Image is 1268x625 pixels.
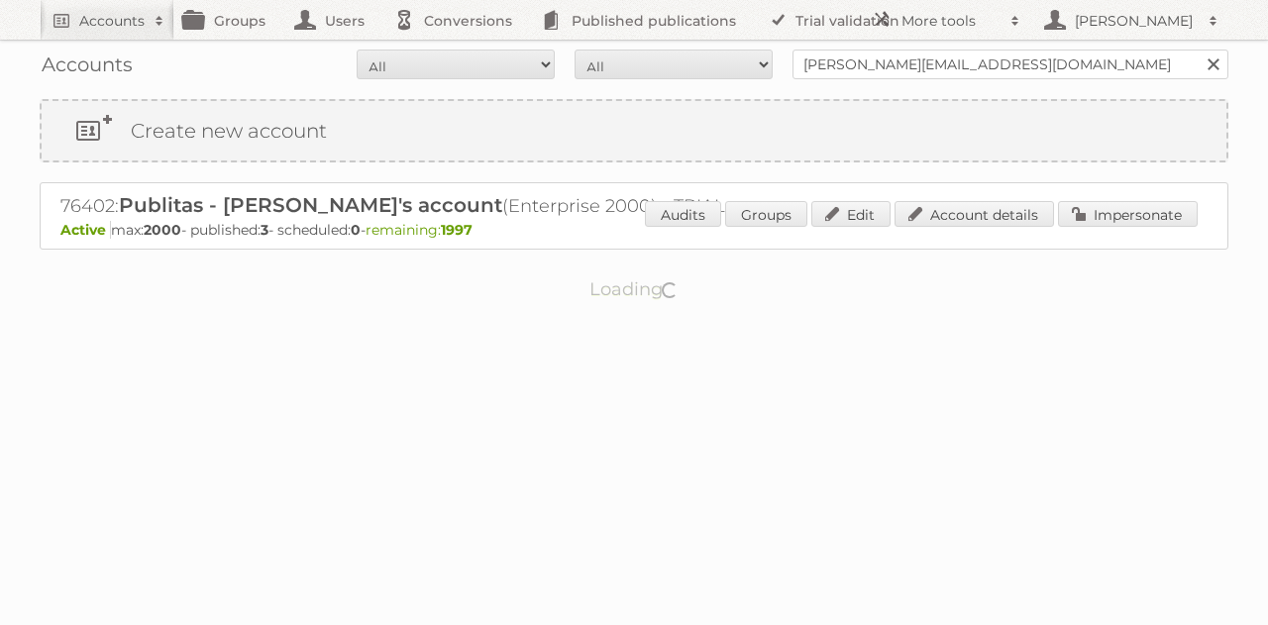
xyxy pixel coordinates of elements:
[144,221,181,239] strong: 2000
[79,11,145,31] h2: Accounts
[527,269,742,309] p: Loading
[645,201,721,227] a: Audits
[901,11,1001,31] h2: More tools
[119,193,502,217] span: Publitas - [PERSON_NAME]'s account
[366,221,473,239] span: remaining:
[60,221,111,239] span: Active
[60,221,1208,239] p: max: - published: - scheduled: -
[441,221,473,239] strong: 1997
[42,101,1226,160] a: Create new account
[261,221,268,239] strong: 3
[725,201,807,227] a: Groups
[1058,201,1198,227] a: Impersonate
[895,201,1054,227] a: Account details
[1070,11,1199,31] h2: [PERSON_NAME]
[351,221,361,239] strong: 0
[60,193,754,219] h2: 76402: (Enterprise 2000) - TRIAL - Self Service
[811,201,891,227] a: Edit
